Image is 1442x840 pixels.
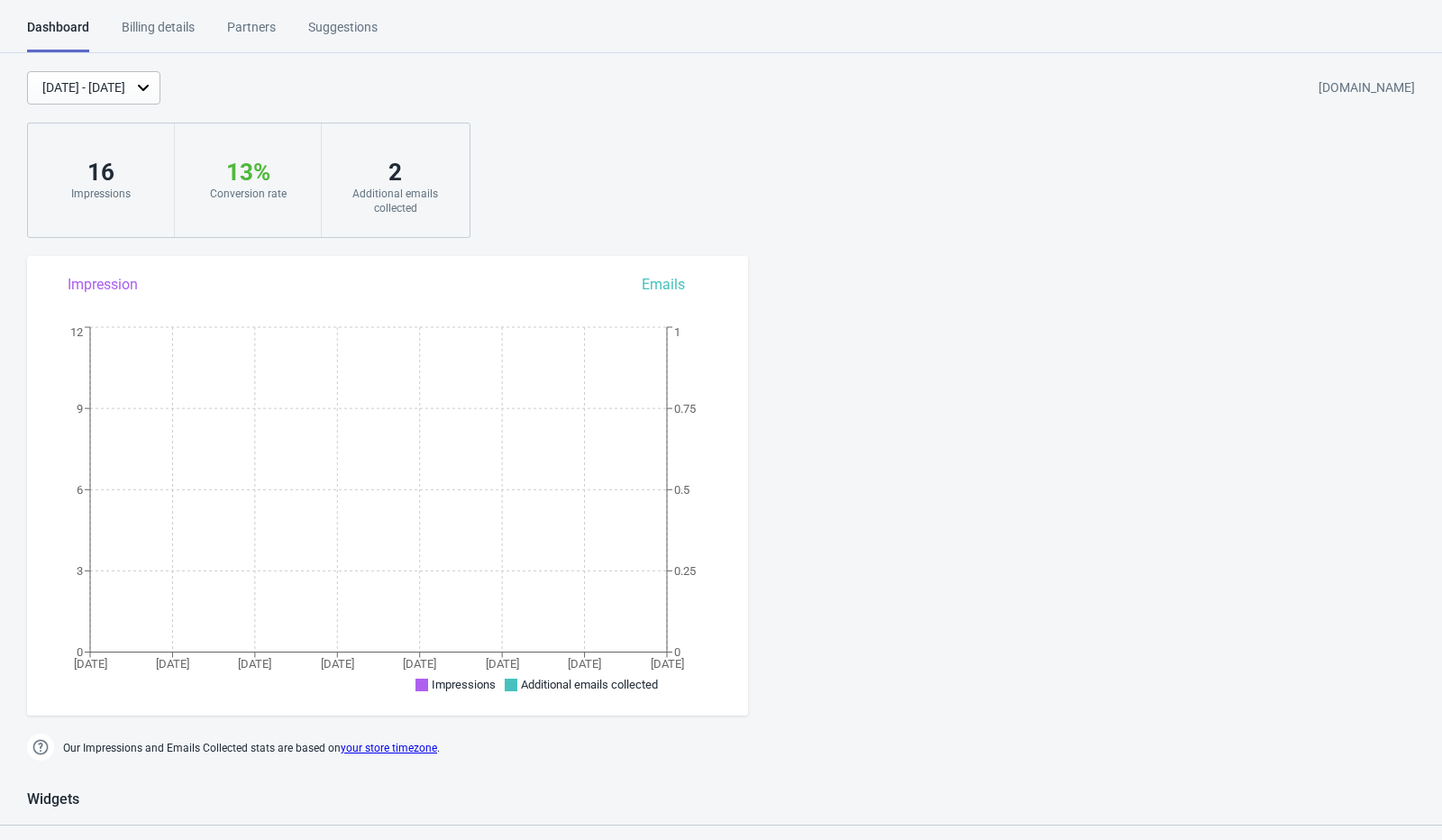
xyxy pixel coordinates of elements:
[77,564,83,578] tspan: 3
[238,657,271,671] tspan: [DATE]
[1319,72,1415,105] div: [DOMAIN_NAME]
[193,187,303,201] div: Conversion rate
[77,402,83,415] tspan: 9
[674,645,680,659] tspan: 0
[340,187,451,215] div: Additional emails collected
[27,734,54,761] img: help.png
[156,657,189,671] tspan: [DATE]
[70,325,83,339] tspan: 12
[521,678,658,691] span: Additional emails collected
[674,564,696,578] tspan: 0.25
[651,657,684,671] tspan: [DATE]
[77,483,83,497] tspan: 6
[77,645,83,659] tspan: 0
[341,742,437,754] a: your store timezone
[674,402,696,415] tspan: 0.75
[340,158,451,187] div: 2
[227,18,276,50] div: Partners
[46,158,156,187] div: 16
[432,678,496,691] span: Impressions
[27,18,89,52] div: Dashboard
[193,158,303,187] div: 13 %
[46,187,156,201] div: Impressions
[674,325,680,339] tspan: 1
[63,734,440,763] span: Our Impressions and Emails Collected stats are based on .
[403,657,436,671] tspan: [DATE]
[42,78,125,97] div: [DATE] - [DATE]
[321,657,354,671] tspan: [DATE]
[122,18,195,50] div: Billing details
[308,18,378,50] div: Suggestions
[486,657,519,671] tspan: [DATE]
[74,657,107,671] tspan: [DATE]
[568,657,601,671] tspan: [DATE]
[674,483,689,497] tspan: 0.5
